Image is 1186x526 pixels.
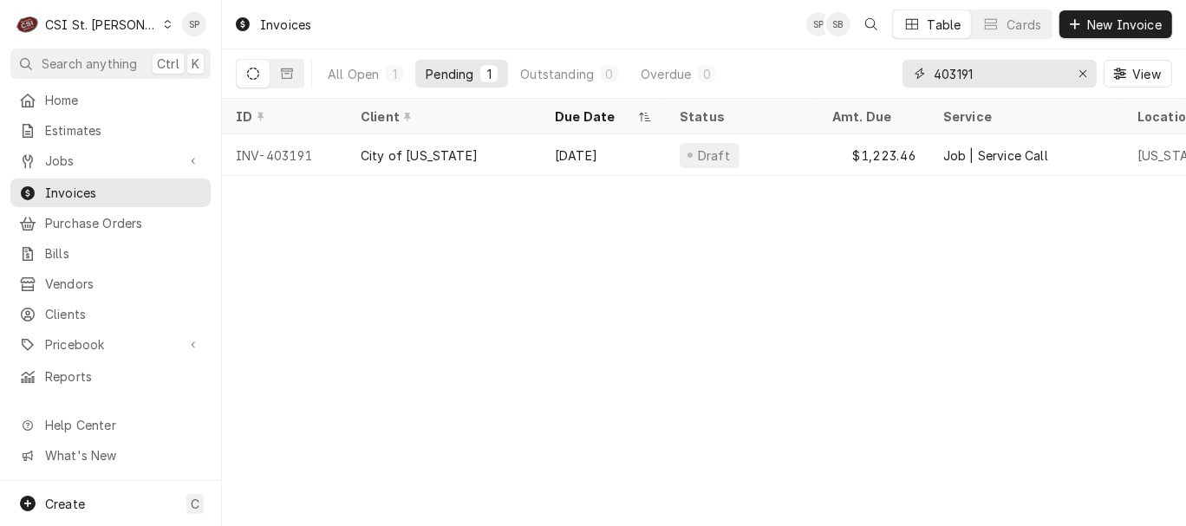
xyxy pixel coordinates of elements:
span: Vendors [45,275,202,293]
button: Open search [857,10,885,38]
span: Clients [45,305,202,323]
div: All Open [328,65,379,83]
div: Pending [426,65,473,83]
button: New Invoice [1059,10,1172,38]
div: Shelley Politte's Avatar [182,12,206,36]
span: Ctrl [157,55,179,73]
div: SB [826,12,850,36]
span: Bills [45,244,202,263]
div: CSI St. Louis's Avatar [16,12,40,36]
span: Pricebook [45,335,176,354]
span: View [1129,65,1164,83]
a: Clients [10,300,211,328]
div: Service [943,107,1106,126]
span: Invoices [45,184,202,202]
div: $1,223.46 [818,134,929,176]
div: [DATE] [541,134,666,176]
a: Estimates [10,116,211,145]
a: Go to What's New [10,441,211,470]
span: Jobs [45,152,176,170]
div: INV-403191 [222,134,347,176]
span: Reports [45,367,202,386]
div: Status [680,107,801,126]
div: 0 [701,65,712,83]
span: K [192,55,199,73]
div: 1 [484,65,494,83]
div: Amt. Due [832,107,912,126]
div: C [16,12,40,36]
span: Home [45,91,202,109]
a: Go to Pricebook [10,330,211,359]
button: View [1104,60,1172,88]
span: Estimates [45,121,202,140]
div: 1 [389,65,400,83]
a: Go to Help Center [10,411,211,439]
a: Home [10,86,211,114]
div: Shelley Politte's Avatar [806,12,831,36]
input: Keyword search [934,60,1064,88]
div: SP [806,12,831,36]
a: Purchase Orders [10,209,211,237]
div: Draft [695,146,733,165]
span: Search anything [42,55,137,73]
span: What's New [45,446,200,464]
div: City of [US_STATE] [361,146,478,165]
button: Erase input [1069,60,1097,88]
span: New Invoice [1084,16,1165,34]
div: Due Date [555,107,635,126]
a: Vendors [10,269,211,298]
div: 0 [604,65,615,83]
a: Invoices [10,179,211,207]
div: ID [236,107,329,126]
span: Help Center [45,416,200,434]
button: Search anythingCtrlK [10,49,211,79]
div: CSI St. [PERSON_NAME] [45,16,158,34]
a: Bills [10,239,211,268]
div: Overdue [641,65,691,83]
div: Table [928,16,961,34]
div: Client [361,107,524,126]
div: SP [182,12,206,36]
span: Purchase Orders [45,214,202,232]
div: Cards [1007,16,1041,34]
a: Go to Jobs [10,146,211,175]
span: Create [45,497,85,511]
span: C [191,495,199,513]
div: Outstanding [520,65,594,83]
div: Shayla Bell's Avatar [826,12,850,36]
a: Reports [10,362,211,391]
div: Job | Service Call [943,146,1048,165]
